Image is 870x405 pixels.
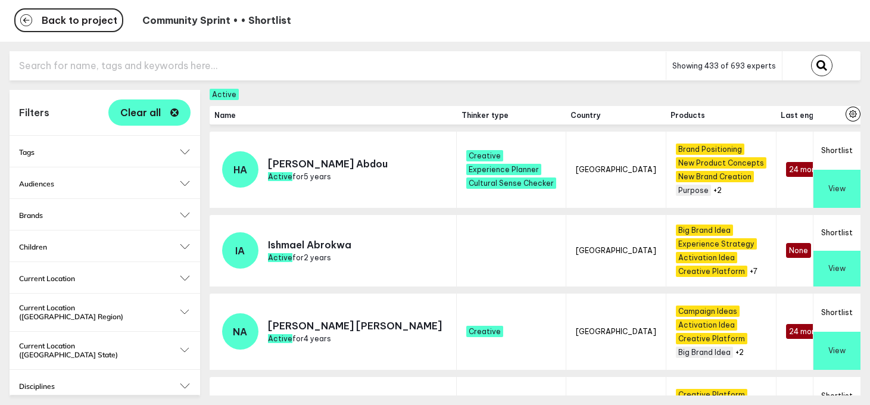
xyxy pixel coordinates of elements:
[676,319,737,331] span: Activation Idea
[10,51,666,80] input: Search for name, tags and keywords here...
[671,111,771,120] span: Products
[813,332,860,370] button: View
[786,162,836,177] span: 24 months +
[19,382,191,391] button: Disciplines
[676,157,766,169] span: New Product Concepts
[713,186,722,195] button: +2
[676,144,744,155] span: Brand Positioning
[466,164,541,175] span: Experience Planner
[268,172,292,181] span: Active
[576,165,656,174] span: [GEOGRAPHIC_DATA]
[813,215,860,251] button: Shortlist
[466,150,503,161] span: Creative
[786,243,811,258] span: None
[570,111,661,120] span: Country
[142,14,291,26] p: Community Sprint • • Shortlist
[19,274,191,283] button: Current Location
[466,177,556,189] span: Cultural Sense Checker
[676,185,711,196] span: Purpose
[735,348,744,357] button: +2
[210,89,239,100] span: Active
[214,111,452,120] span: Name
[235,245,245,257] span: IA
[19,303,191,321] button: Current Location ([GEOGRAPHIC_DATA] Region)
[576,327,656,336] span: [GEOGRAPHIC_DATA]
[42,15,117,25] span: Back to project
[268,253,331,262] span: for 2 years
[461,111,561,120] span: Thinker type
[813,132,860,170] button: Shortlist
[676,252,737,263] span: Activation Idea
[672,61,776,70] span: Showing 433 of 693 experts
[813,170,860,208] button: View
[750,267,757,276] button: +7
[676,389,747,400] span: Creative Platform
[786,324,836,339] span: 24 months +
[813,251,860,286] button: View
[676,266,747,277] span: Creative Platform
[233,326,247,338] span: NA
[813,294,860,332] button: Shortlist
[268,334,331,343] span: for 4 years
[676,225,733,236] span: Big Brand Idea
[19,341,191,359] button: Current Location ([GEOGRAPHIC_DATA] State)
[676,306,740,317] span: Campaign Ideas
[108,99,191,126] button: Clear all
[19,107,49,119] h1: Filters
[268,172,331,181] span: for 5 years
[268,158,388,170] p: [PERSON_NAME] Abdou
[14,8,123,32] button: Back to project
[19,179,191,188] button: Audiences
[268,320,442,332] p: [PERSON_NAME] [PERSON_NAME]
[576,246,656,255] span: [GEOGRAPHIC_DATA]
[676,171,754,182] span: New Brand Creation
[268,239,351,251] p: Ishmael Abrokwa
[676,347,733,358] span: Big Brand Idea
[233,164,247,176] span: HA
[676,238,757,250] span: Experience Strategy
[781,111,847,120] span: Last engagement
[19,211,191,220] button: Brands
[268,334,292,343] span: Active
[19,242,191,251] button: Children
[466,326,503,337] span: Creative
[120,108,161,117] span: Clear all
[676,333,747,344] span: Creative Platform
[268,253,292,262] span: Active
[19,148,191,157] button: Tags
